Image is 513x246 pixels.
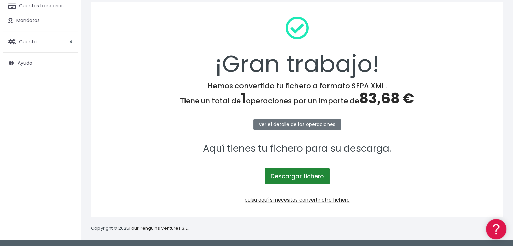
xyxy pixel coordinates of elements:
a: Four Penguins Ventures S.L. [129,225,188,232]
span: 1 [241,89,246,109]
a: Cuenta [3,35,78,49]
a: Ayuda [3,56,78,70]
span: 83,68 € [359,89,414,109]
p: Aquí tienes tu fichero para su descarga. [100,141,494,156]
div: ¡Gran trabajo! [100,11,494,82]
a: pulsa aquí si necesitas convertir otro fichero [245,196,350,203]
span: Ayuda [18,60,32,66]
p: Copyright © 2025 . [91,225,189,232]
span: Cuenta [19,38,37,45]
a: Mandatos [3,13,78,28]
a: Descargar fichero [265,168,330,184]
a: ver el detalle de las operaciones [253,119,341,130]
h4: Hemos convertido tu fichero a formato SEPA XML. Tiene un total de operaciones por un importe de [100,82,494,107]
